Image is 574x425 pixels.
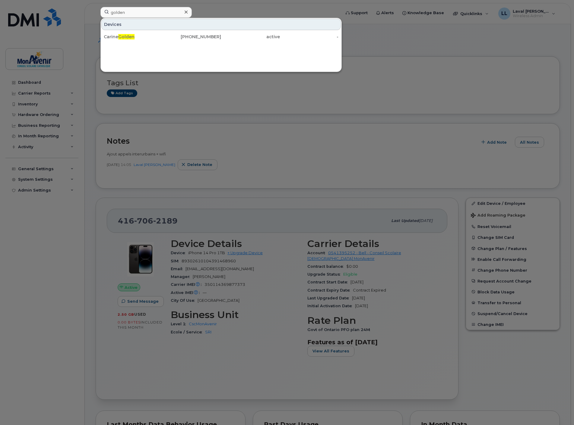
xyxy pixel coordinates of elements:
[101,19,341,30] div: Devices
[221,34,280,40] div: active
[280,34,339,40] div: -
[104,34,163,40] div: Carine
[101,31,341,42] a: CarineGolden[PHONE_NUMBER]active-
[118,34,135,39] span: Golden
[163,34,221,40] div: [PHONE_NUMBER]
